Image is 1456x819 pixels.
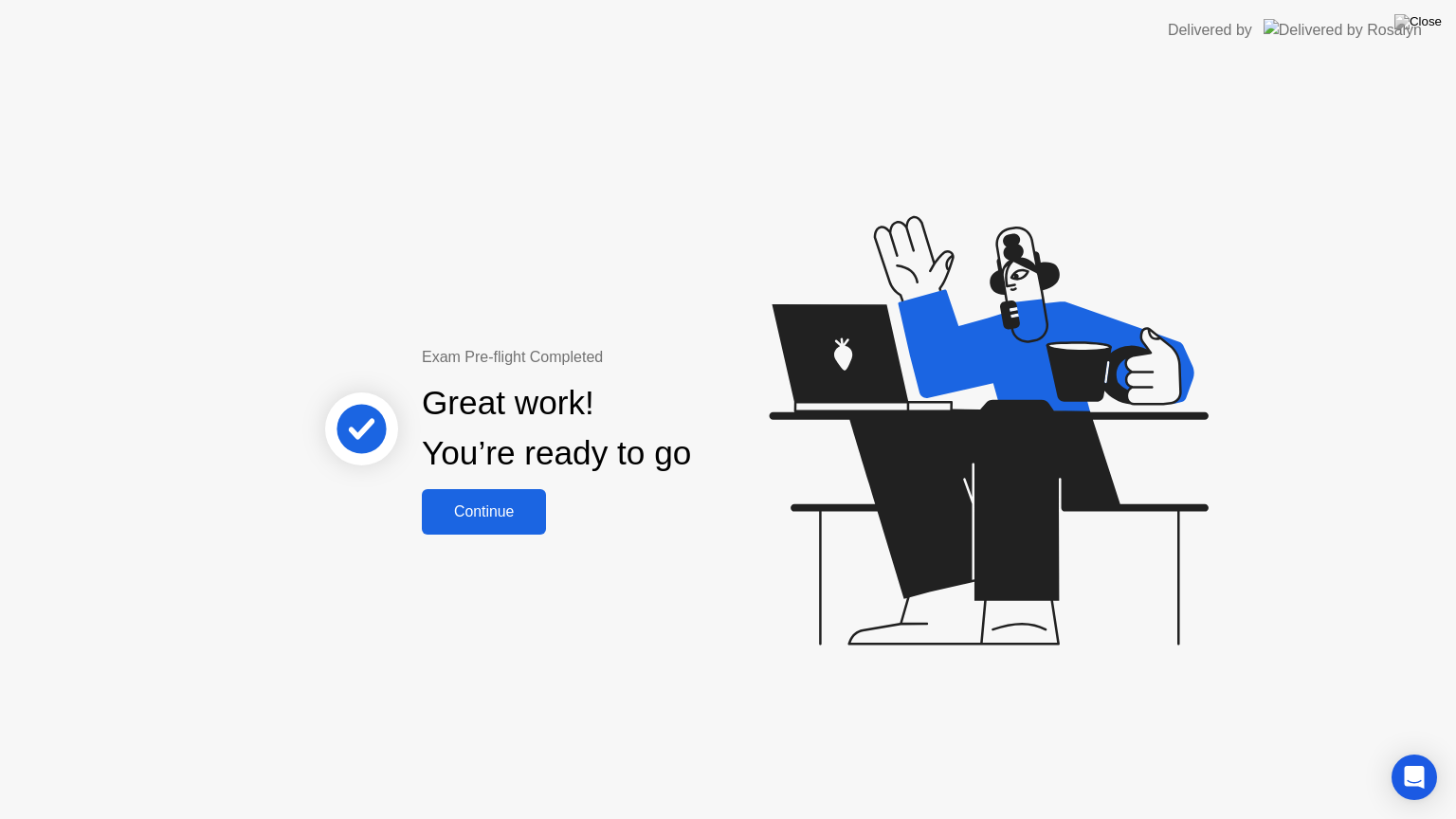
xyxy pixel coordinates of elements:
[422,489,546,535] button: Continue
[1394,14,1442,29] img: Close
[422,378,691,479] div: Great work! You’re ready to go
[1264,19,1422,41] img: Delivered by Rosalyn
[422,346,813,369] div: Exam Pre-flight Completed
[1168,19,1252,42] div: Delivered by
[428,503,540,520] div: Continue
[1392,755,1437,800] div: Open Intercom Messenger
